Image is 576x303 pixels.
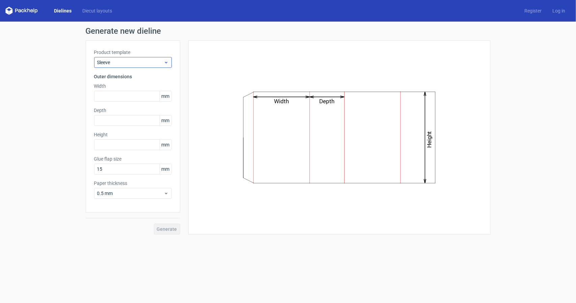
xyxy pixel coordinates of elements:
[160,91,171,101] span: mm
[94,180,172,187] label: Paper thickness
[86,27,491,35] h1: Generate new dieline
[94,49,172,56] label: Product template
[49,7,77,14] a: Dielines
[94,156,172,162] label: Glue flap size
[77,7,117,14] a: Diecut layouts
[94,107,172,114] label: Depth
[160,140,171,150] span: mm
[547,7,571,14] a: Log in
[160,164,171,174] span: mm
[97,59,164,66] span: Sleeve
[160,115,171,126] span: mm
[94,73,172,80] h3: Outer dimensions
[319,98,334,105] text: Depth
[274,98,289,105] text: Width
[97,190,164,197] span: 0.5 mm
[94,131,172,138] label: Height
[519,7,547,14] a: Register
[94,83,172,89] label: Width
[426,131,433,148] text: Height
